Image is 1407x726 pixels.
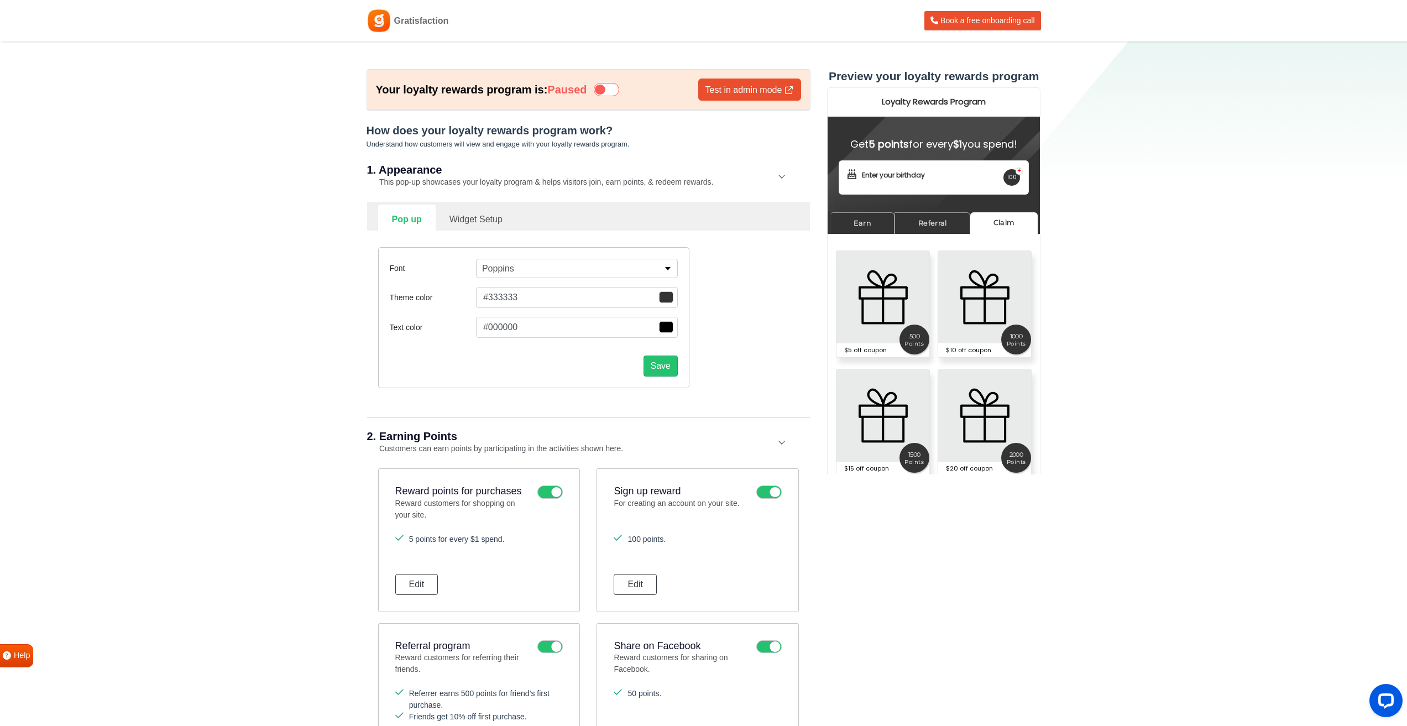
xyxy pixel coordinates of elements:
[6,10,207,19] h2: Loyalty Rewards Program
[174,237,204,267] span: points
[367,164,777,175] h2: 1. Appearance
[367,124,810,137] h5: How does your loyalty rewards program work?
[395,652,532,677] p: Reward customers for referring their friends.
[614,574,657,595] button: Edit
[395,640,532,652] h3: Referral program
[72,356,102,385] span: points
[395,485,532,498] h3: Reward points for purchases
[547,83,587,96] strong: Paused
[698,79,801,101] a: Test in admin mode
[395,711,563,723] li: Friends get 10% off first purchase.
[12,51,202,62] h4: Get for every you spend!
[15,256,97,269] h5: $5 off coupon
[482,262,514,275] p: Poppins
[72,363,102,371] b: 1500
[614,534,781,545] li: 100 points.
[126,50,135,64] strong: $1
[395,688,563,711] li: Referrer earns 500 points for friend’s first purchase.
[614,652,750,677] p: Reward customers for sharing on Facebook.
[174,363,204,371] b: 2000
[394,14,449,28] span: Gratisfaction
[436,205,516,232] a: Widget Setup
[143,125,211,146] a: Claim
[111,282,204,375] img: $20 off coupon
[15,374,97,388] h5: $15 off coupon
[395,574,438,595] button: Edit
[1361,680,1407,726] iframe: LiveChat chat widget
[940,16,1034,25] span: Book a free onboarding call
[614,485,750,498] h3: Sign up reward
[174,356,204,385] span: points
[390,322,476,333] label: Text color
[378,205,436,232] a: Pop up
[827,69,1040,83] h3: Preview your loyalty rewards program
[367,177,714,186] small: This pop-up showcases your loyalty program & helps visitors join, earn points, & redeem rewards.
[390,292,476,304] label: Theme color
[174,245,204,253] b: 1000
[41,50,82,64] strong: 5 points
[111,164,204,257] img: $10 off coupon
[9,164,102,257] img: $5 off coupon
[9,282,102,375] img: $15 off coupon
[72,237,102,267] span: points
[367,140,630,148] small: Understand how customers will view and engage with your loyalty rewards program.
[390,263,476,274] label: Font
[614,498,750,523] p: For creating an account on your site.
[367,431,777,442] h2: 2. Earning Points
[614,640,750,652] h3: Share on Facebook
[117,374,198,388] h5: $20 off coupon
[476,259,678,278] button: Poppins
[644,356,678,377] button: Save
[117,256,198,269] h5: $10 off coupon
[924,11,1040,30] a: Book a free onboarding call
[67,125,143,147] a: Referral
[367,444,624,453] small: Customers can earn points by participating in the activities shown here.
[395,534,563,545] li: 5 points for every $1 spend.
[367,8,449,33] a: Gratisfaction
[72,245,102,253] b: 500
[614,688,781,699] li: 50 points.
[376,83,587,96] h6: Your loyalty rewards program is:
[14,650,30,662] span: Help
[3,125,67,147] a: Earn
[367,8,391,33] img: Gratisfaction
[395,498,532,523] p: Reward customers for shopping on your site.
